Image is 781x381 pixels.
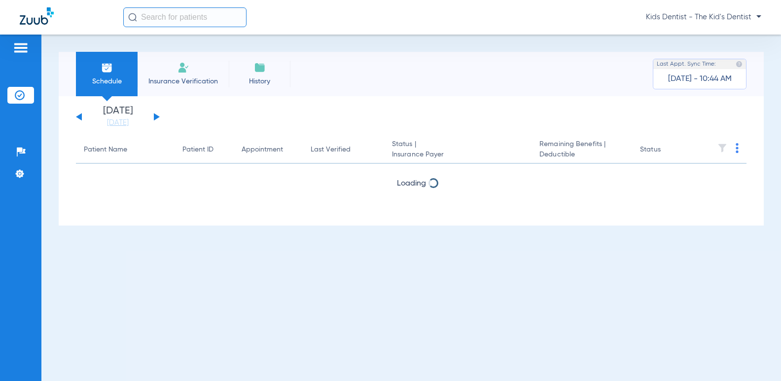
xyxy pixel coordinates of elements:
span: Deductible [539,150,624,160]
img: filter.svg [717,143,727,153]
img: Zuub Logo [20,7,54,25]
div: Patient Name [84,145,127,155]
a: [DATE] [88,118,147,128]
img: group-dot-blue.svg [736,143,739,153]
div: Appointment [242,145,295,155]
img: Search Icon [128,13,137,22]
th: Status [632,136,699,164]
div: Patient ID [182,145,213,155]
img: last sync help info [736,61,743,68]
span: Kids Dentist - The Kid's Dentist [646,12,761,22]
th: Remaining Benefits | [532,136,632,164]
li: [DATE] [88,106,147,128]
iframe: Chat Widget [732,334,781,381]
img: Manual Insurance Verification [177,62,189,74]
img: History [254,62,266,74]
span: Insurance Payer [392,150,524,160]
div: Patient Name [84,145,167,155]
span: History [236,76,283,86]
th: Status | [384,136,532,164]
div: Last Verified [311,145,351,155]
span: Loading [397,180,426,188]
span: Schedule [83,76,130,86]
div: Patient ID [182,145,226,155]
div: Appointment [242,145,283,155]
img: hamburger-icon [13,42,29,54]
div: Last Verified [311,145,376,155]
img: Schedule [101,62,113,74]
input: Search for patients [123,7,247,27]
span: Insurance Verification [145,76,221,86]
span: [DATE] - 10:44 AM [668,74,732,84]
span: Last Appt. Sync Time: [657,59,716,69]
